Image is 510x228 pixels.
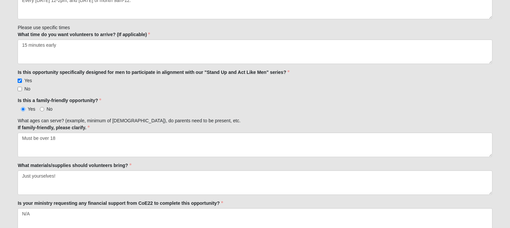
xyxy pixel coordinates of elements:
[18,97,101,104] label: Is this a family-friendly opportunity?
[18,31,150,38] label: What time do you want volunteers to arrive? (If applicable)
[18,162,131,169] label: What materials/supplies should volunteers bring?
[18,87,22,91] input: No
[18,69,290,76] label: Is this opportunity specifically designed for men to participate in alignment with our "Stand Up ...
[28,106,35,112] span: Yes
[40,107,44,111] input: No
[46,106,52,112] span: No
[18,79,22,83] input: Yes
[24,78,32,83] span: Yes
[18,200,223,206] label: Is your ministry requesting any financial support from CoE22 to complete this opportunity?
[21,107,25,111] input: Yes
[24,86,30,91] span: No
[18,124,89,131] label: If family-friendly, please clarify.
